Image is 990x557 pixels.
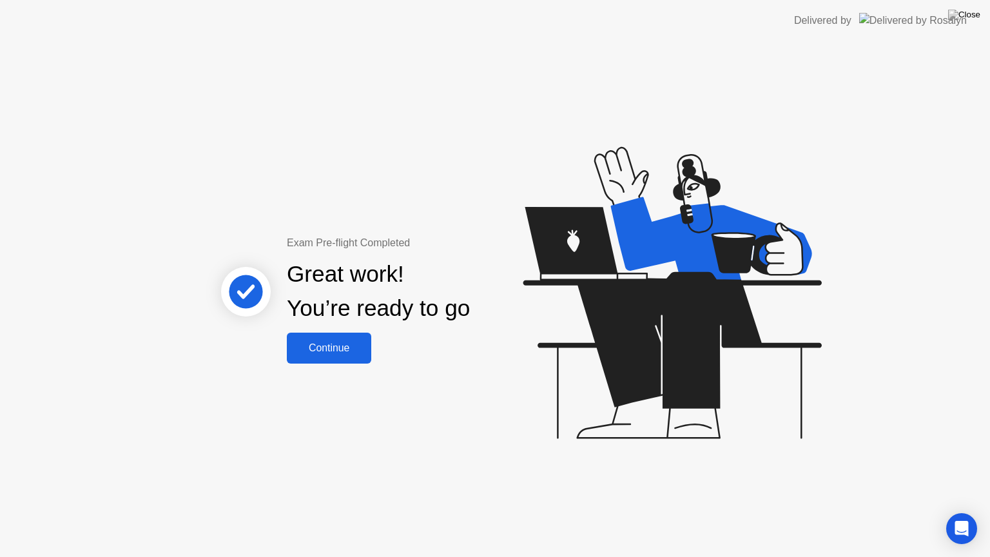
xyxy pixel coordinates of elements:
[287,257,470,326] div: Great work! You’re ready to go
[287,235,553,251] div: Exam Pre-flight Completed
[287,333,371,364] button: Continue
[859,13,967,28] img: Delivered by Rosalyn
[291,342,367,354] div: Continue
[948,10,980,20] img: Close
[946,513,977,544] div: Open Intercom Messenger
[794,13,851,28] div: Delivered by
